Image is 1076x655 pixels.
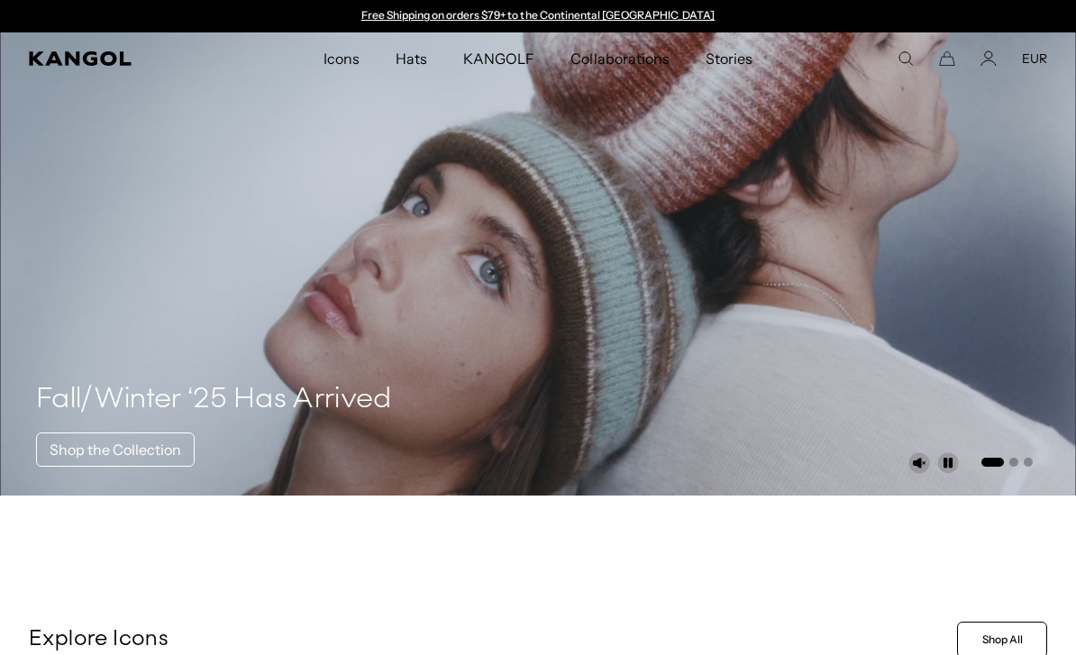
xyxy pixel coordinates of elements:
ul: Select a slide to show [980,454,1033,469]
slideshow-component: Announcement bar [352,9,724,23]
a: Stories [688,32,771,85]
div: Announcement [352,9,724,23]
span: Stories [706,32,752,85]
a: Shop the Collection [36,432,195,467]
span: Icons [324,32,360,85]
button: Go to slide 2 [1009,458,1018,467]
h4: Fall/Winter ‘25 Has Arrived [36,382,392,418]
a: Collaborations [552,32,687,85]
a: Kangol [29,51,214,66]
button: Cart [939,50,955,67]
button: EUR [1022,50,1047,67]
span: KANGOLF [463,32,534,85]
div: 1 of 2 [352,9,724,23]
button: Unmute [908,452,930,474]
a: Free Shipping on orders $79+ to the Continental [GEOGRAPHIC_DATA] [361,8,716,22]
span: Hats [396,32,427,85]
summary: Search here [898,50,914,67]
a: Account [980,50,997,67]
a: Hats [378,32,445,85]
p: Explore Icons [29,626,950,653]
button: Pause [937,452,959,474]
a: KANGOLF [445,32,552,85]
button: Go to slide 3 [1024,458,1033,467]
span: Collaborations [570,32,669,85]
a: Icons [305,32,378,85]
button: Go to slide 1 [981,458,1004,467]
